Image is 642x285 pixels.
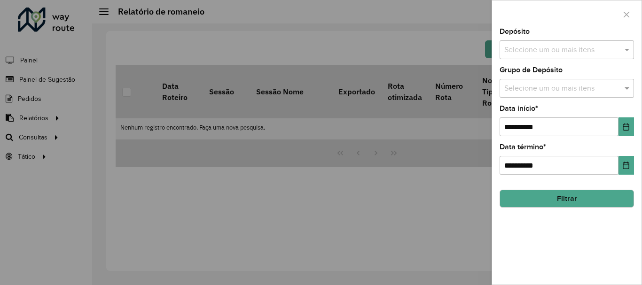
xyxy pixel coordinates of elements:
label: Data término [500,141,546,153]
button: Filtrar [500,190,634,208]
label: Data início [500,103,538,114]
button: Choose Date [619,156,634,175]
label: Grupo de Depósito [500,64,563,76]
label: Depósito [500,26,530,37]
button: Choose Date [619,117,634,136]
